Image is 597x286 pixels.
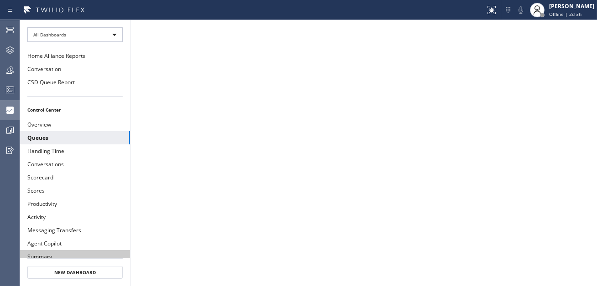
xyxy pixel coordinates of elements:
[20,184,130,197] button: Scores
[20,76,130,89] button: CSD Queue Report
[20,197,130,210] button: Productivity
[20,158,130,171] button: Conversations
[27,27,123,42] div: All Dashboards
[20,171,130,184] button: Scorecard
[20,104,130,116] li: Control Center
[514,4,527,16] button: Mute
[549,11,581,17] span: Offline | 2d 3h
[27,266,123,279] button: New Dashboard
[20,237,130,250] button: Agent Copilot
[130,20,597,286] iframe: dashboard_9953aedaeaea
[20,144,130,158] button: Handling Time
[20,210,130,224] button: Activity
[20,250,130,263] button: Summary
[20,131,130,144] button: Queues
[20,118,130,131] button: Overview
[549,2,594,10] div: [PERSON_NAME]
[20,224,130,237] button: Messaging Transfers
[20,49,130,62] button: Home Alliance Reports
[20,62,130,76] button: Conversation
